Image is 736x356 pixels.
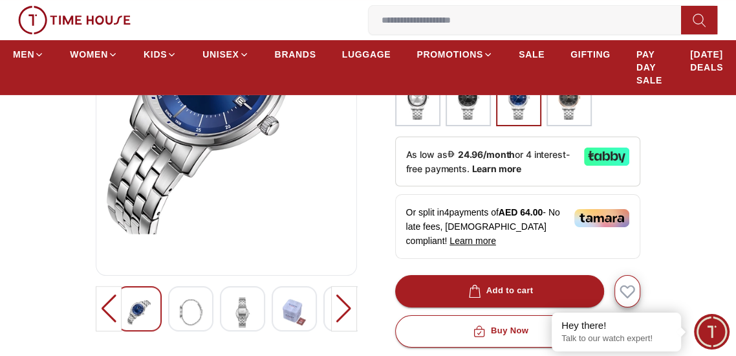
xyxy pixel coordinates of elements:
[470,324,528,339] div: Buy Now
[144,48,167,61] span: KIDS
[179,297,202,327] img: Lee Cooper Men's Analog Silver Dial Watch - LC08164.330
[13,43,44,66] a: MEN
[18,6,131,34] img: ...
[70,48,108,61] span: WOMEN
[342,48,391,61] span: LUGGAGE
[395,194,641,259] div: Or split in 4 payments of - No late fees, [DEMOGRAPHIC_DATA] compliant!
[275,43,316,66] a: BRANDS
[636,43,664,92] a: PAY DAY SALE
[417,43,493,66] a: PROMOTIONS
[275,48,316,61] span: BRANDS
[503,78,535,120] img: ...
[202,43,248,66] a: UNISEX
[202,48,239,61] span: UNISEX
[519,48,545,61] span: SALE
[553,78,585,120] img: ...
[449,236,496,246] span: Learn more
[395,315,604,348] button: Buy Now
[694,314,730,350] div: Chat Widget
[13,48,34,61] span: MEN
[452,78,484,120] img: ...
[144,43,177,66] a: KIDS
[395,275,604,307] button: Add to cart
[561,319,671,332] div: Hey there!
[561,333,671,344] p: Talk to our watch expert!
[283,297,306,327] img: Lee Cooper Men's Analog Silver Dial Watch - LC08164.330
[574,209,629,227] img: Tamara
[570,48,611,61] span: GIFTING
[402,78,434,120] img: ...
[466,284,534,298] div: Add to cart
[519,43,545,66] a: SALE
[342,43,391,66] a: LUGGAGE
[570,43,611,66] a: GIFTING
[636,48,664,87] span: PAY DAY SALE
[231,297,254,327] img: Lee Cooper Men's Analog Silver Dial Watch - LC08164.330
[690,48,723,74] span: [DATE] DEALS
[690,43,723,79] a: [DATE] DEALS
[499,207,543,217] span: AED 64.00
[127,297,151,327] img: Lee Cooper Men's Analog Silver Dial Watch - LC08164.330
[417,48,483,61] span: PROMOTIONS
[70,43,118,66] a: WOMEN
